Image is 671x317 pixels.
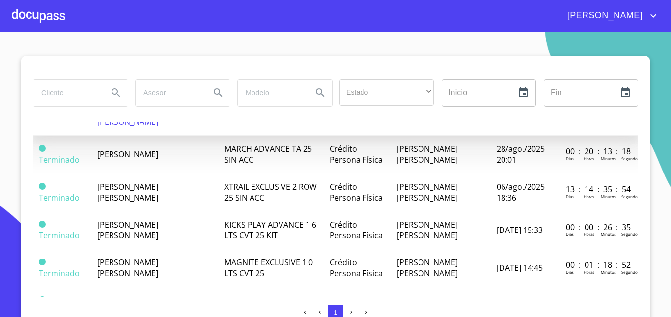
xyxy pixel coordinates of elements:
span: MARCH ADVANCE TA 25 SIN ACC [224,144,312,165]
input: search [33,80,100,106]
div: ​ [339,79,434,106]
input: search [136,80,202,106]
p: Dias [566,231,574,237]
span: Terminado [39,154,80,165]
span: KICKS PLAY ADVANCE 1 6 LTS CVT 25 KIT [224,219,316,241]
span: [PERSON_NAME] [PERSON_NAME] [397,181,458,203]
span: Contado Persona Física [330,295,383,317]
span: MAGNITE EXCLUSIVE 1 0 LTS CVT 25 [224,257,313,279]
input: search [238,80,305,106]
span: [PERSON_NAME] [PERSON_NAME] [397,219,458,241]
span: 28/ago./2025 20:01 [497,144,545,165]
p: Horas [584,156,594,161]
span: 1 [334,309,337,316]
p: 13 : 14 : 35 : 54 [566,184,632,195]
p: Horas [584,269,594,275]
p: Dias [566,269,574,275]
span: Terminado [39,221,46,228]
button: account of current user [560,8,659,24]
p: Horas [584,194,594,199]
p: Dias [566,194,574,199]
span: Terminado [39,259,46,265]
p: Segundos [621,231,640,237]
span: [DATE] 14:45 [497,262,543,273]
p: Segundos [621,194,640,199]
span: Crédito Persona Física [330,219,383,241]
span: [PERSON_NAME] [PERSON_NAME] [397,257,458,279]
p: 00 : 01 : 18 : 52 [566,259,632,270]
span: Terminado [39,145,46,152]
p: Minutos [601,194,616,199]
span: Crédito Persona Física [330,257,383,279]
p: Segundos [621,156,640,161]
button: Search [206,81,230,105]
span: Terminado [39,230,80,241]
span: VERSA SENSE TM 25 SIN ACC [224,295,312,317]
span: [PERSON_NAME] [97,149,158,160]
span: [PERSON_NAME] [PERSON_NAME] [397,295,458,317]
button: Search [104,81,128,105]
span: Terminado [39,268,80,279]
span: 06/ago./2025 18:36 [497,181,545,203]
span: XTRAIL EXCLUSIVE 2 ROW 25 SIN ACC [224,181,317,203]
span: Crédito Persona Física [330,144,383,165]
p: Segundos [621,269,640,275]
span: [PERSON_NAME] [560,8,647,24]
span: Terminado [39,192,80,203]
p: 00 : 20 : 13 : 18 [566,146,632,157]
span: [PERSON_NAME] [PERSON_NAME] [97,219,158,241]
button: Search [308,81,332,105]
span: Terminado [39,183,46,190]
p: Horas [584,231,594,237]
p: 00 : 00 : 26 : 35 [566,222,632,232]
span: [DATE] 15:33 [497,225,543,235]
p: Minutos [601,231,616,237]
span: [PERSON_NAME] [PERSON_NAME] [397,144,458,165]
span: Terminado [39,296,46,303]
span: [PERSON_NAME] [PERSON_NAME] [97,257,158,279]
p: Minutos [601,156,616,161]
p: Minutos [601,269,616,275]
span: [PERSON_NAME] [PERSON_NAME] [97,181,158,203]
span: Crédito Persona Física [330,181,383,203]
p: Dias [566,156,574,161]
